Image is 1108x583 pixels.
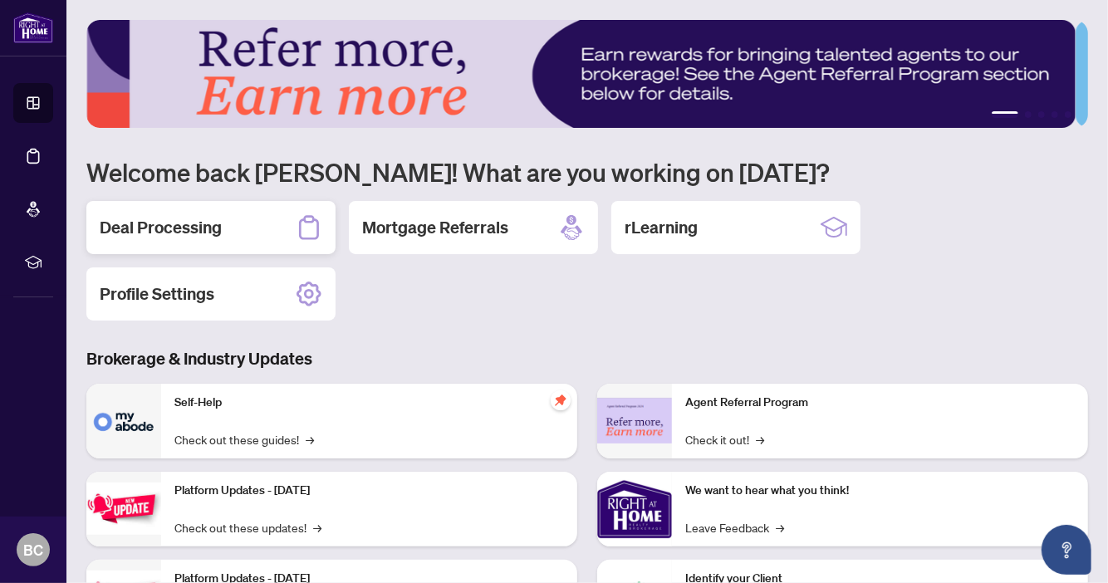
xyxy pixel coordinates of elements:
img: Agent Referral Program [597,398,672,443]
button: 5 [1065,111,1071,118]
h2: Mortgage Referrals [362,216,508,239]
a: Leave Feedback→ [685,518,784,536]
button: Open asap [1042,525,1091,575]
a: Check out these guides!→ [174,430,314,448]
h2: rLearning [625,216,698,239]
h2: Deal Processing [100,216,222,239]
button: 1 [992,111,1018,118]
button: 3 [1038,111,1045,118]
a: Check it out!→ [685,430,764,448]
h2: Profile Settings [100,282,214,306]
img: Slide 0 [86,20,1076,128]
span: pushpin [551,390,571,410]
p: Platform Updates - [DATE] [174,482,564,500]
img: logo [13,12,53,43]
p: We want to hear what you think! [685,482,1075,500]
p: Self-Help [174,394,564,412]
img: We want to hear what you think! [597,472,672,546]
span: → [776,518,784,536]
img: Self-Help [86,384,161,458]
h1: Welcome back [PERSON_NAME]! What are you working on [DATE]? [86,156,1088,188]
a: Check out these updates!→ [174,518,321,536]
span: → [756,430,764,448]
span: BC [23,538,43,561]
img: Platform Updates - July 21, 2025 [86,483,161,535]
span: → [313,518,321,536]
button: 4 [1052,111,1058,118]
span: → [306,430,314,448]
button: 2 [1025,111,1032,118]
h3: Brokerage & Industry Updates [86,347,1088,370]
p: Agent Referral Program [685,394,1075,412]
